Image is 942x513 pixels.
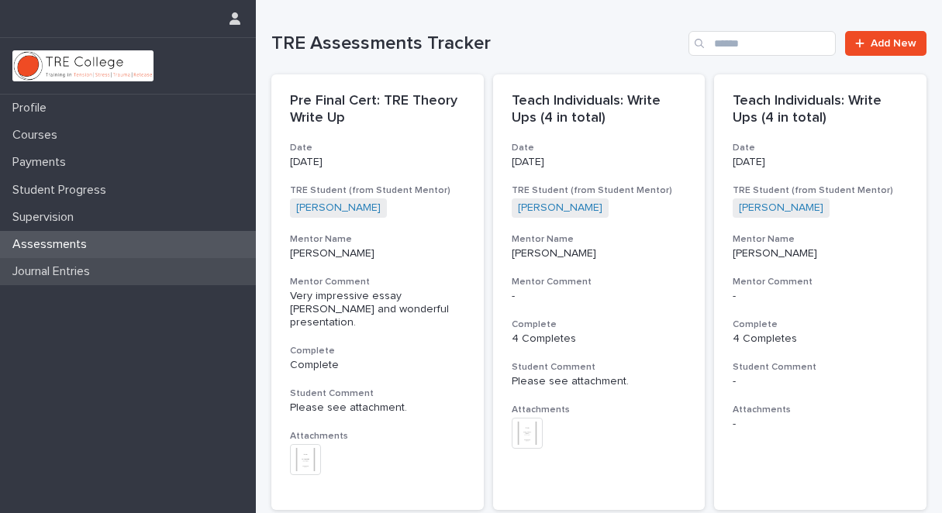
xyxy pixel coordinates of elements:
div: - [733,375,908,388]
p: Journal Entries [6,264,102,279]
h3: Attachments [733,404,908,416]
h3: Attachments [512,404,687,416]
p: [DATE] [512,156,687,169]
h3: Attachments [290,430,465,442]
h3: Complete [512,318,687,331]
p: 4 Completes [512,332,687,346]
h3: Date [290,142,465,154]
h3: Mentor Name [733,233,908,246]
p: [PERSON_NAME] [512,247,687,260]
h3: Complete [733,318,908,331]
p: Supervision [6,210,86,225]
span: Add New [871,38,916,49]
div: Please see attachment. [512,375,687,388]
a: [PERSON_NAME] [296,201,381,215]
a: Pre Final Cert: TRE Theory Write UpDate[DATE]TRE Student (from Student Mentor)[PERSON_NAME] Mento... [271,74,484,510]
h3: Complete [290,345,465,357]
p: - [733,418,908,431]
h3: Mentor Comment [733,276,908,288]
p: Assessments [6,237,99,252]
p: Teach Individuals: Write Ups (4 in total) [512,93,687,126]
p: Teach Individuals: Write Ups (4 in total) [733,93,908,126]
h3: Mentor Comment [512,276,687,288]
div: - [512,290,687,303]
a: Teach Individuals: Write Ups (4 in total)Date[DATE]TRE Student (from Student Mentor)[PERSON_NAME]... [493,74,706,510]
p: Pre Final Cert: TRE Theory Write Up [290,93,465,126]
h3: Mentor Name [290,233,465,246]
h3: Student Comment [290,387,465,400]
a: [PERSON_NAME] [739,201,823,215]
p: Payments [6,155,78,170]
h3: Student Comment [733,361,908,374]
h3: TRE Student (from Student Mentor) [290,184,465,197]
p: 4 Completes [733,332,908,346]
div: Very impressive essay [PERSON_NAME] and wonderful presentation. [290,290,465,329]
h3: Mentor Comment [290,276,465,288]
h3: TRE Student (from Student Mentor) [512,184,687,197]
a: Teach Individuals: Write Ups (4 in total)Date[DATE]TRE Student (from Student Mentor)[PERSON_NAME]... [714,74,926,510]
h3: Date [733,142,908,154]
p: [DATE] [733,156,908,169]
p: Student Progress [6,183,119,198]
div: - [733,290,908,303]
p: Profile [6,101,59,115]
p: Complete [290,359,465,372]
img: L01RLPSrRaOWR30Oqb5K [12,50,154,81]
h3: Mentor Name [512,233,687,246]
p: Courses [6,128,70,143]
h1: TRE Assessments Tracker [271,33,682,55]
h3: Student Comment [512,361,687,374]
div: Please see attachment. [290,401,465,415]
input: Search [688,31,836,56]
p: [PERSON_NAME] [733,247,908,260]
p: [DATE] [290,156,465,169]
p: [PERSON_NAME] [290,247,465,260]
a: [PERSON_NAME] [518,201,602,215]
h3: TRE Student (from Student Mentor) [733,184,908,197]
a: Add New [845,31,926,56]
h3: Date [512,142,687,154]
